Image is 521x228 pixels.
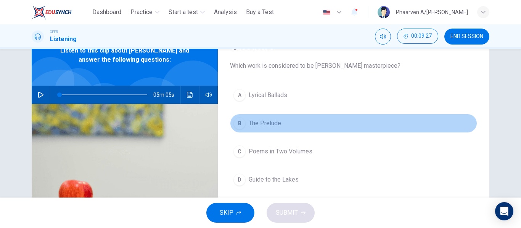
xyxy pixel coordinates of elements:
[249,147,312,156] span: Poems in Two Volumes
[444,29,489,45] button: END SESSION
[249,119,281,128] span: The Prelude
[32,5,72,20] img: ELTC logo
[127,5,162,19] button: Practice
[214,8,237,17] span: Analysis
[322,10,331,15] img: en
[233,89,246,101] div: A
[495,202,513,220] div: Open Intercom Messenger
[230,142,477,161] button: CPoems in Two Volumes
[206,203,254,223] button: SKIP
[397,29,438,45] div: Hide
[169,8,198,17] span: Start a test
[378,6,390,18] img: Profile picture
[233,174,246,186] div: D
[249,91,287,100] span: Lyrical Ballads
[233,145,246,158] div: C
[50,35,77,44] h1: Listening
[211,5,240,19] button: Analysis
[230,86,477,105] button: ALyrical Ballads
[233,117,246,129] div: B
[243,5,277,19] button: Buy a Test
[130,8,153,17] span: Practice
[230,114,477,133] button: BThe Prelude
[220,207,233,218] span: SKIP
[56,46,193,64] span: Listen to this clip about [PERSON_NAME] and answer the following questions:
[396,8,468,17] div: Phaarven A/[PERSON_NAME]
[89,5,124,19] button: Dashboard
[50,29,58,35] span: CEFR
[375,29,391,45] div: Mute
[411,33,432,39] span: 00:09:27
[32,5,89,20] a: ELTC logo
[153,86,180,104] span: 05m 05s
[246,8,274,17] span: Buy a Test
[249,175,299,184] span: Guide to the Lakes
[230,170,477,189] button: DGuide to the Lakes
[92,8,121,17] span: Dashboard
[450,33,483,40] span: END SESSION
[397,29,438,44] button: 00:09:27
[184,86,196,104] button: Click to see the audio transcription
[230,61,477,70] span: Which work is considered to be [PERSON_NAME] masterpiece?
[166,5,208,19] button: Start a test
